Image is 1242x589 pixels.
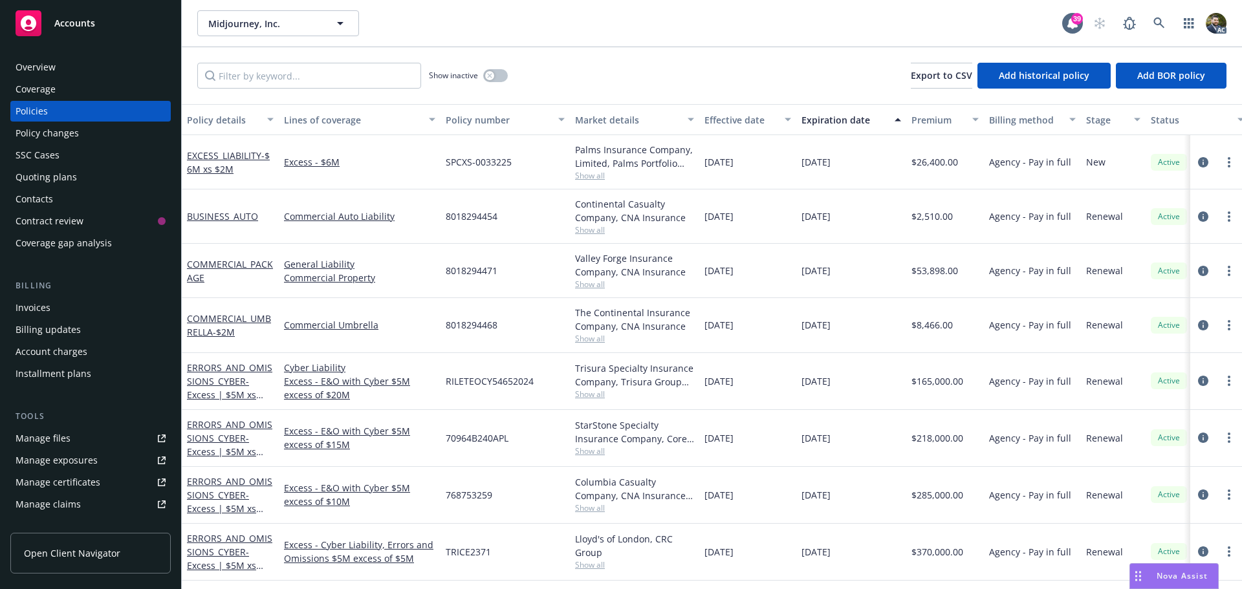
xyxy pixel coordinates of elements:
span: Accounts [54,18,95,28]
div: Contract review [16,211,83,231]
div: Stage [1086,113,1126,127]
span: - Excess | $5M xs $5M [187,546,263,585]
span: $26,400.00 [911,155,958,169]
span: [DATE] [704,431,734,445]
a: Cyber Liability [284,361,435,374]
div: Account charges [16,341,87,362]
a: Commercial Auto Liability [284,209,435,223]
span: [DATE] [704,318,734,332]
span: Show all [575,279,694,290]
a: EXCESS_LIABILITY [187,149,270,175]
a: COMMERCIAL_PACKAGE [187,258,273,284]
a: more [1221,544,1237,559]
a: ERRORS_AND_OMISSIONS_CYBER [187,475,272,528]
button: Lines of coverage [279,104,441,135]
span: Show all [575,559,694,570]
a: Coverage [10,79,171,100]
button: Market details [570,104,699,135]
button: Policy number [441,104,570,135]
div: Tools [10,410,171,423]
div: Billing method [989,113,1062,127]
button: Billing method [984,104,1081,135]
span: Renewal [1086,488,1123,502]
button: Stage [1081,104,1146,135]
a: Commercial Umbrella [284,318,435,332]
span: Active [1156,265,1182,277]
div: Manage files [16,428,71,449]
a: Installment plans [10,363,171,384]
span: Active [1156,375,1182,387]
a: Coverage gap analysis [10,233,171,253]
a: Excess - E&O with Cyber $5M excess of $20M [284,374,435,402]
div: Policy number [446,113,550,127]
div: Manage certificates [16,472,100,493]
a: more [1221,487,1237,502]
a: COMMERCIAL_UMBRELLA [187,312,271,338]
a: Commercial Property [284,271,435,284]
a: Invoices [10,297,171,318]
span: Agency - Pay in full [989,488,1071,502]
div: Coverage [16,79,56,100]
div: Contacts [16,189,53,209]
span: [DATE] [801,155,831,169]
div: Coverage gap analysis [16,233,112,253]
a: more [1221,373,1237,389]
div: Quoting plans [16,167,77,187]
span: 8018294454 [446,209,497,223]
span: [DATE] [801,264,831,277]
span: Renewal [1086,264,1123,277]
div: Policy details [187,113,259,127]
div: Market details [575,113,680,127]
span: 70964B240APL [446,431,508,445]
div: Installment plans [16,363,91,384]
div: Trisura Specialty Insurance Company, Trisura Group Ltd., CRC Group [575,361,694,389]
div: Overview [16,57,56,78]
a: more [1221,155,1237,170]
div: Status [1151,113,1230,127]
span: 8018294471 [446,264,497,277]
a: circleInformation [1195,544,1211,559]
a: circleInformation [1195,263,1211,279]
span: Active [1156,211,1182,222]
div: Lines of coverage [284,113,421,127]
a: Contract review [10,211,171,231]
a: circleInformation [1195,430,1211,445]
span: Show all [575,170,694,181]
button: Nova Assist [1129,563,1219,589]
a: Quoting plans [10,167,171,187]
div: Manage claims [16,494,81,515]
a: Excess - E&O with Cyber $5M excess of $15M [284,424,435,451]
a: SSC Cases [10,145,171,166]
a: circleInformation [1195,155,1211,170]
a: Manage certificates [10,472,171,493]
a: Manage exposures [10,450,171,471]
a: Overview [10,57,171,78]
span: Agency - Pay in full [989,374,1071,388]
span: [DATE] [704,209,734,223]
a: General Liability [284,257,435,271]
span: Active [1156,156,1182,168]
a: Accounts [10,5,171,41]
span: $285,000.00 [911,488,963,502]
span: 8018294468 [446,318,497,332]
button: Export to CSV [911,63,972,89]
span: [DATE] [704,155,734,169]
span: Show all [575,445,694,456]
a: more [1221,263,1237,279]
span: Renewal [1086,209,1123,223]
span: $218,000.00 [911,431,963,445]
a: Excess - Cyber Liability, Errors and Omissions $5M excess of $5M [284,538,435,565]
div: Effective date [704,113,777,127]
span: - Excess | $5M xs $20M [187,375,263,414]
span: TRICE2371 [446,545,491,559]
span: [DATE] [801,374,831,388]
span: - Excess | $5M xs $15M [187,432,263,471]
span: [DATE] [704,545,734,559]
button: Policy details [182,104,279,135]
a: Contacts [10,189,171,209]
span: Show inactive [429,70,478,81]
span: [DATE] [801,431,831,445]
span: Nova Assist [1157,570,1208,581]
input: Filter by keyword... [197,63,421,89]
